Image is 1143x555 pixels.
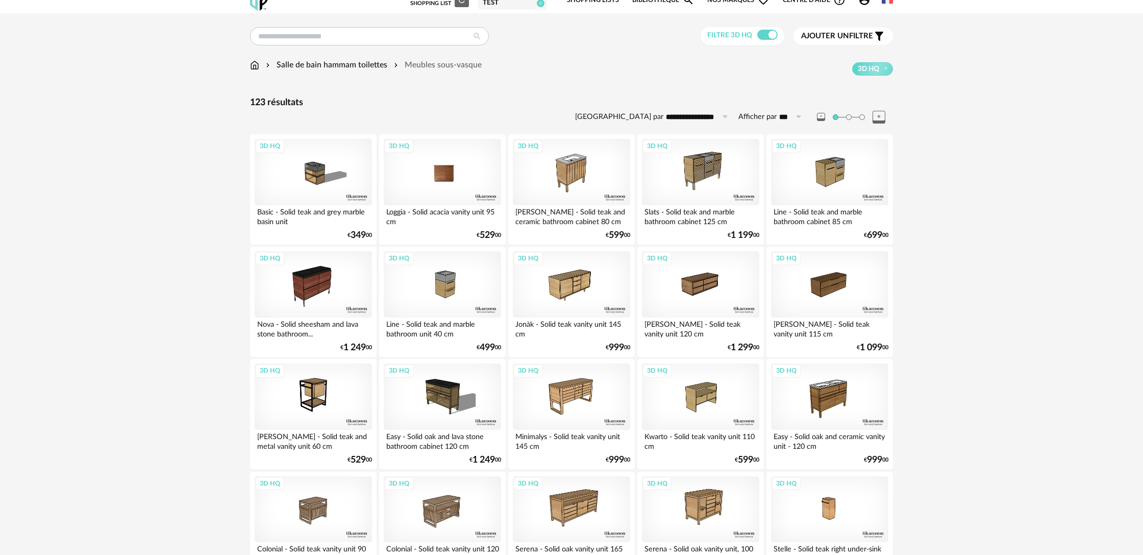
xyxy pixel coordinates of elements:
div: 3D HQ [255,364,285,377]
span: Filtre 3D HQ [707,32,752,39]
div: 3D HQ [772,364,801,377]
div: Easy - Solid oak and lava stone bathroom cabinet 120 cm [384,430,501,450]
div: € 00 [728,344,759,351]
div: 3D HQ [384,364,414,377]
a: 3D HQ [PERSON_NAME] - Solid teak vanity unit 115 cm €1 09900 [766,247,893,357]
div: € 00 [606,232,630,239]
div: Nova - Solid sheesham and lava stone bathroom... [255,318,372,338]
div: 3D HQ [772,139,801,153]
div: € 00 [347,232,372,239]
a: 3D HQ Nova - Solid sheesham and lava stone bathroom... €1 24900 [250,247,377,357]
div: Salle de bain hammam toilettes [264,59,387,71]
span: 3D HQ [858,64,879,74]
span: 349 [351,232,366,239]
img: svg+xml;base64,PHN2ZyB3aWR0aD0iMTYiIGhlaWdodD0iMTciIHZpZXdCb3g9IjAgMCAxNiAxNyIgZmlsbD0ibm9uZSIgeG... [250,59,259,71]
div: € 00 [864,456,888,464]
div: 3D HQ [642,252,672,265]
span: filtre [801,31,873,41]
div: 3D HQ [255,252,285,265]
a: 3D HQ Minimalys - Solid teak vanity unit 145 cm €99900 [508,359,635,469]
span: 499 [480,344,495,351]
span: 1 099 [860,344,882,351]
div: Slats - Solid teak and marble bathroom cabinet 125 cm [642,205,759,226]
div: [PERSON_NAME] - Solid teak vanity unit 115 cm [771,318,888,338]
span: 529 [480,232,495,239]
div: Kwarto - Solid teak vanity unit 110 cm [642,430,759,450]
div: [PERSON_NAME] - Solid teak vanity unit 120 cm [642,318,759,338]
button: Ajouter unfiltre Filter icon [793,28,893,45]
span: 999 [867,456,882,464]
div: 3D HQ [642,139,672,153]
div: [PERSON_NAME] - Solid teak and metal vanity unit 60 cm [255,430,372,450]
span: 599 [738,456,753,464]
div: 3D HQ [513,139,543,153]
div: € 00 [864,232,888,239]
div: 3D HQ [255,477,285,490]
span: 1 249 [473,456,495,464]
span: 599 [609,232,624,239]
div: 123 résultats [250,97,893,109]
span: 999 [609,344,624,351]
span: 999 [609,456,624,464]
div: Easy - Solid oak and ceramic vanity unit - 120 cm [771,430,888,450]
div: Minimalys - Solid teak vanity unit 145 cm [513,430,630,450]
div: € 00 [477,232,501,239]
div: € 00 [857,344,888,351]
a: 3D HQ Kwarto - Solid teak vanity unit 110 cm €59900 [637,359,764,469]
div: 3D HQ [384,139,414,153]
span: 1 249 [343,344,366,351]
div: Basic - Solid teak and grey marble basin unit [255,205,372,226]
span: 529 [351,456,366,464]
div: Loggia - Solid acacia vanity unit 95 cm [384,205,501,226]
div: € 00 [340,344,372,351]
div: € 00 [606,344,630,351]
div: Jonàk - Solid teak vanity unit 145 cm [513,318,630,338]
span: 699 [867,232,882,239]
div: 3D HQ [642,364,672,377]
div: 3D HQ [642,477,672,490]
a: 3D HQ Easy - Solid oak and ceramic vanity unit - 120 cm €99900 [766,359,893,469]
div: 3D HQ [384,477,414,490]
span: 1 199 [731,232,753,239]
div: € 00 [735,456,759,464]
div: 3D HQ [772,252,801,265]
a: 3D HQ Slats - Solid teak and marble bathroom cabinet 125 cm €1 19900 [637,134,764,245]
a: 3D HQ [PERSON_NAME] - Solid teak and ceramic bathroom cabinet 80 cm €59900 [508,134,635,245]
a: 3D HQ Jonàk - Solid teak vanity unit 145 cm €99900 [508,247,635,357]
div: 3D HQ [513,364,543,377]
span: 1 299 [731,344,753,351]
img: svg+xml;base64,PHN2ZyB3aWR0aD0iMTYiIGhlaWdodD0iMTYiIHZpZXdCb3g9IjAgMCAxNiAxNiIgZmlsbD0ibm9uZSIgeG... [264,59,272,71]
div: Line - Solid teak and marble bathroom cabinet 85 cm [771,205,888,226]
div: € 00 [469,456,501,464]
div: 3D HQ [513,477,543,490]
a: 3D HQ Line - Solid teak and marble bathroom cabinet 85 cm €69900 [766,134,893,245]
div: Line - Solid teak and marble bathroom unit 40 cm [384,318,501,338]
a: 3D HQ Line - Solid teak and marble bathroom unit 40 cm €49900 [379,247,506,357]
a: 3D HQ [PERSON_NAME] - Solid teak and metal vanity unit 60 cm €52900 [250,359,377,469]
a: 3D HQ [PERSON_NAME] - Solid teak vanity unit 120 cm €1 29900 [637,247,764,357]
span: Filter icon [873,30,885,42]
a: 3D HQ Easy - Solid oak and lava stone bathroom cabinet 120 cm €1 24900 [379,359,506,469]
div: € 00 [347,456,372,464]
div: € 00 [728,232,759,239]
a: 3D HQ Loggia - Solid acacia vanity unit 95 cm €52900 [379,134,506,245]
span: Ajouter un [801,32,849,40]
div: 3D HQ [772,477,801,490]
label: Afficher par [738,112,777,122]
div: [PERSON_NAME] - Solid teak and ceramic bathroom cabinet 80 cm [513,205,630,226]
div: € 00 [477,344,501,351]
div: 3D HQ [384,252,414,265]
label: [GEOGRAPHIC_DATA] par [575,112,663,122]
div: 3D HQ [255,139,285,153]
div: € 00 [606,456,630,464]
a: 3D HQ Basic - Solid teak and grey marble basin unit €34900 [250,134,377,245]
div: 3D HQ [513,252,543,265]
